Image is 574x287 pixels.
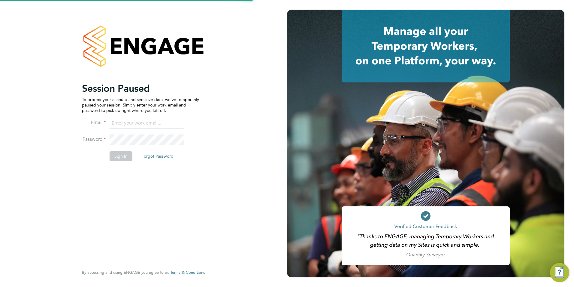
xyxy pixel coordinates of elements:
button: Engage Resource Center [550,263,569,282]
label: Password [82,136,106,143]
button: Sign In [110,151,132,161]
p: To protect your account and sensitive data, we've temporarily paused your session. Simply enter y... [82,97,199,113]
span: By accessing and using ENGAGE you agree to our [82,270,205,275]
h2: Session Paused [82,82,199,94]
button: Forgot Password [137,151,178,161]
input: Enter your work email... [110,118,184,129]
a: Terms & Conditions [171,270,205,275]
label: Email [82,119,106,126]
